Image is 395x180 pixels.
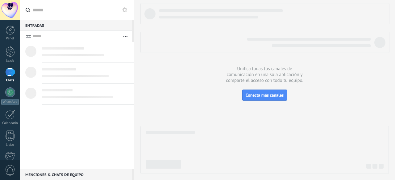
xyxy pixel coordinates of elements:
div: Chats [1,78,19,82]
button: Conecta más canales [242,90,287,101]
div: Menciones & Chats de equipo [20,169,132,180]
div: Listas [1,143,19,147]
div: Panel [1,37,19,41]
div: Calendario [1,121,19,125]
span: Conecta más canales [246,92,284,98]
div: Leads [1,59,19,63]
div: WhatsApp [1,99,19,105]
div: Entradas [20,20,132,31]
